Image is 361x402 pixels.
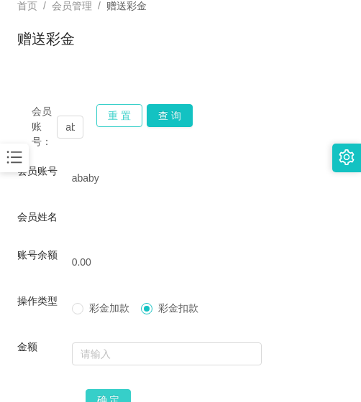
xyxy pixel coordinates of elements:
[17,28,75,50] h1: 赠送彩金
[5,148,24,167] i: 图标: bars
[339,149,355,165] i: 图标: setting
[17,165,58,177] label: 会员账号
[17,341,37,352] label: 金额
[96,104,142,127] button: 重 置
[72,342,262,365] input: 请输入
[17,295,58,307] label: 操作类型
[152,302,204,314] span: 彩金扣款
[17,249,58,261] label: 账号余额
[72,172,99,184] span: ababy
[17,211,58,223] label: 会员姓名
[57,116,83,139] input: 会员账号
[83,302,135,314] span: 彩金加款
[32,104,57,149] span: 会员账号：
[147,104,193,127] button: 查 询
[72,256,91,268] span: 0.00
